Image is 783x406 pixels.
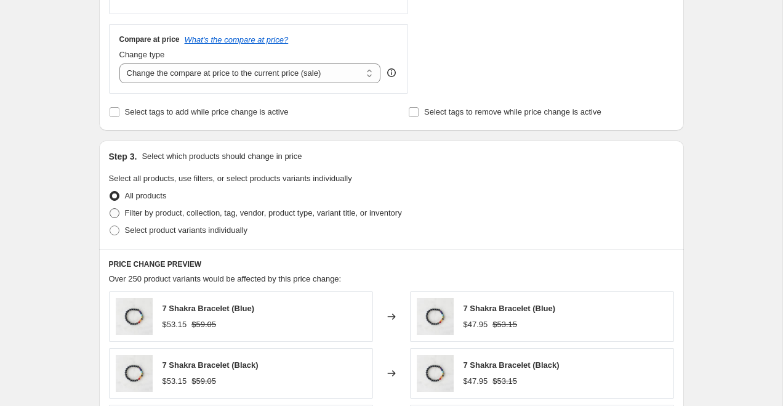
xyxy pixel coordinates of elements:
span: All products [125,191,167,200]
span: Select tags to remove while price change is active [424,107,601,116]
div: $53.15 [163,319,187,331]
span: Select all products, use filters, or select products variants individually [109,174,352,183]
img: 7-chakra-bracelet_925x_29219fd1-05f6-42be-ba87-953b4eb1e34e_80x.jpg [116,298,153,335]
h6: PRICE CHANGE PREVIEW [109,259,674,269]
strike: $59.05 [191,319,216,331]
span: 7 Shakra Bracelet (Blue) [464,304,556,313]
img: 7-chakra-bracelet_925x_29219fd1-05f6-42be-ba87-953b4eb1e34e_80x.jpg [116,355,153,392]
img: 7-chakra-bracelet_925x_29219fd1-05f6-42be-ba87-953b4eb1e34e_80x.jpg [417,355,454,392]
div: help [385,67,398,79]
span: 7 Shakra Bracelet (Blue) [163,304,255,313]
span: Select tags to add while price change is active [125,107,289,116]
strike: $53.15 [492,375,517,388]
p: Select which products should change in price [142,150,302,163]
span: Over 250 product variants would be affected by this price change: [109,274,342,283]
button: What's the compare at price? [185,35,289,44]
span: Select product variants individually [125,225,247,235]
h3: Compare at price [119,35,180,44]
span: 7 Shakra Bracelet (Black) [464,360,560,370]
span: Filter by product, collection, tag, vendor, product type, variant title, or inventory [125,208,402,217]
strike: $59.05 [191,375,216,388]
span: Change type [119,50,165,59]
div: $47.95 [464,319,488,331]
span: 7 Shakra Bracelet (Black) [163,360,259,370]
strike: $53.15 [492,319,517,331]
div: $53.15 [163,375,187,388]
h2: Step 3. [109,150,137,163]
img: 7-chakra-bracelet_925x_29219fd1-05f6-42be-ba87-953b4eb1e34e_80x.jpg [417,298,454,335]
div: $47.95 [464,375,488,388]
